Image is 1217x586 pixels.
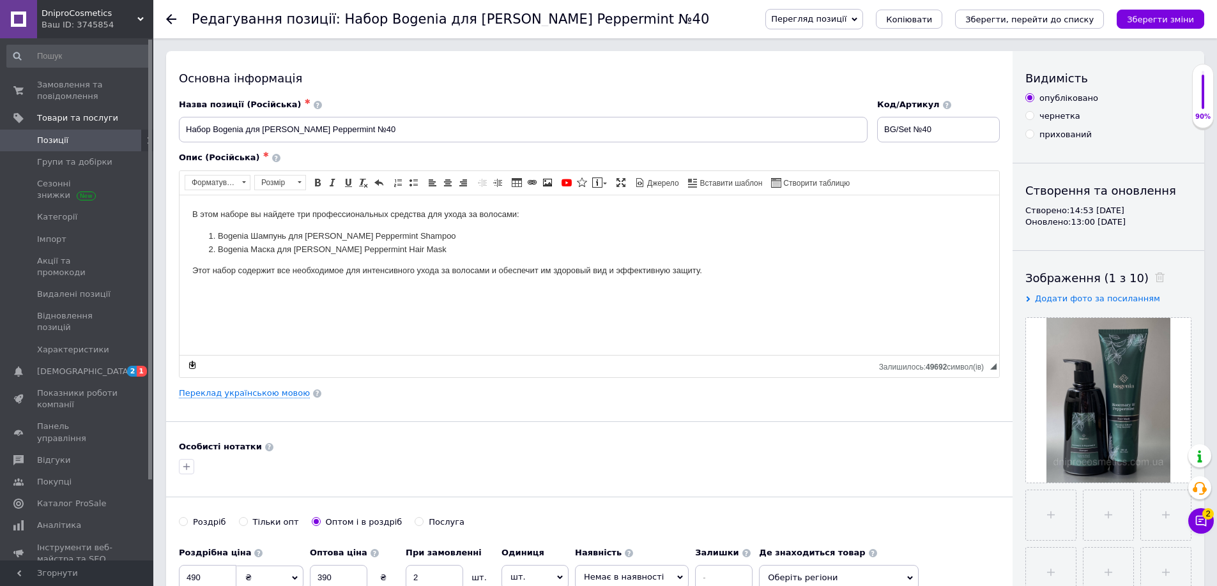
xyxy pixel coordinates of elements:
i: Зберегти, перейти до списку [965,15,1094,24]
div: Оптом і в роздріб [326,516,402,528]
span: Імпорт [37,234,66,245]
a: Вставити повідомлення [590,176,609,190]
b: Оптова ціна [310,548,367,557]
div: 90% Якість заповнення [1192,64,1214,128]
span: Джерело [645,178,679,189]
span: Аналітика [37,520,81,531]
span: Потягніть для зміни розмірів [990,363,997,370]
span: Покупці [37,476,72,488]
div: шт. [463,572,495,583]
span: Код/Артикул [877,100,940,109]
span: Вставити шаблон [698,178,763,189]
label: При замовленні [406,547,495,559]
div: Створення та оновлення [1025,183,1191,199]
span: Позиції [37,135,68,146]
span: ✱ [305,98,310,106]
span: Замовлення та повідомлення [37,79,118,102]
div: Видимість [1025,70,1191,86]
a: По центру [441,176,455,190]
span: Назва позиції (Російська) [179,100,302,109]
a: Вставити/видалити маркований список [406,176,420,190]
span: Копіювати [886,15,932,24]
iframe: Редактор, 7783E0C6-BC62-4DC9-BC2D-C2CBF4AA6D3E [180,195,999,355]
span: Товари та послуги [37,112,118,124]
label: Одиниця [501,547,569,559]
span: [DEMOGRAPHIC_DATA] [37,366,132,377]
b: Залишки [695,548,739,557]
a: Повернути (Ctrl+Z) [372,176,386,190]
span: Видалені позиції [37,289,111,300]
b: Роздрібна ціна [179,548,251,557]
input: Пошук [6,45,151,68]
b: Особисті нотатки [179,442,262,451]
a: Створити таблицю [769,176,852,190]
div: Кiлькiсть символiв [879,359,990,372]
a: По лівому краю [425,176,440,190]
a: Підкреслений (Ctrl+U) [341,176,355,190]
div: Оновлено: 13:00 [DATE] [1025,216,1191,228]
span: Опис (Російська) [179,153,260,162]
div: Основна інформація [179,70,1000,86]
a: Вставити іконку [575,176,589,190]
span: ✱ [263,151,269,159]
span: Показники роботи компанії [37,387,118,410]
div: 90% [1193,112,1213,121]
b: Наявність [575,548,622,557]
span: Панель управління [37,421,118,444]
span: Акції та промокоди [37,255,118,278]
div: прихований [1039,129,1092,140]
div: ₴ [367,572,399,583]
a: Максимізувати [614,176,628,190]
button: Чат з покупцем2 [1188,508,1214,534]
span: 2 [127,366,137,377]
a: Жирний (Ctrl+B) [310,176,325,190]
a: По правому краю [456,176,470,190]
a: Зробити резервну копію зараз [185,358,199,372]
a: Вставити/Редагувати посилання (Ctrl+L) [525,176,539,190]
span: Характеристики [37,344,109,356]
span: Форматування [185,176,238,190]
button: Зберегти зміни [1117,10,1204,29]
div: опубліковано [1039,93,1098,104]
div: Ваш ID: 3745854 [42,19,153,31]
span: Каталог ProSale [37,498,106,509]
a: Курсив (Ctrl+I) [326,176,340,190]
span: Сезонні знижки [37,178,118,201]
b: Де знаходиться товар [759,548,865,557]
div: Створено: 14:53 [DATE] [1025,205,1191,216]
span: Немає в наявності [584,572,664,582]
span: Групи та добірки [37,156,112,168]
span: Категорії [37,211,77,223]
a: Вставити шаблон [686,176,765,190]
div: Послуга [429,516,464,528]
span: Додати фото за посиланням [1035,294,1160,303]
a: Джерело [633,176,681,190]
i: Зберегти зміни [1127,15,1194,24]
h1: Редагування позиції: Набор Bogenia для волос Rosemary Peppermint №40 [192,11,709,27]
a: Видалити форматування [356,176,371,190]
button: Зберегти, перейти до списку [955,10,1104,29]
span: Розмір [255,176,293,190]
div: чернетка [1039,110,1080,122]
span: Створити таблицю [781,178,850,189]
input: Наприклад, H&M жіноча сукня зелена 38 розмір вечірня максі з блискітками [179,117,868,142]
a: Збільшити відступ [491,176,505,190]
a: Вставити/видалити нумерований список [391,176,405,190]
span: 2 [1202,508,1214,520]
a: Розмір [254,175,306,190]
span: Відгуки [37,455,70,466]
span: 49692 [926,363,947,372]
a: Переклад українською мовою [179,388,310,398]
button: Копіювати [876,10,942,29]
a: Форматування [185,175,250,190]
div: Тільки опт [253,516,299,528]
a: Додати відео з YouTube [560,176,574,190]
div: Повернутися назад [166,14,176,24]
span: Перегляд позиції [771,14,846,24]
div: Зображення (1 з 10) [1025,270,1191,286]
div: Роздріб [193,516,226,528]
